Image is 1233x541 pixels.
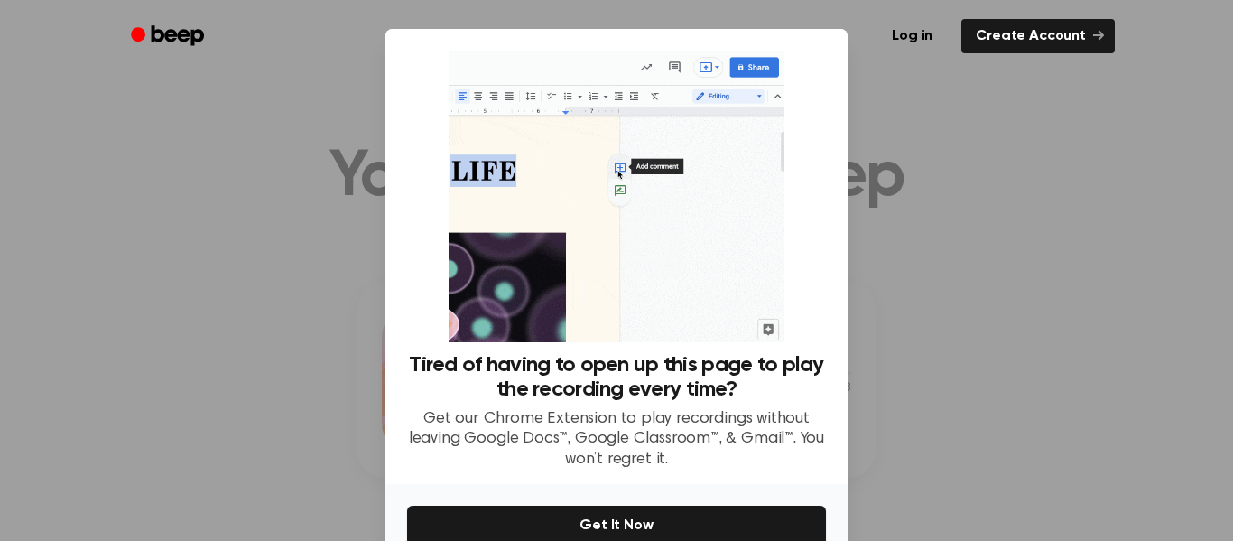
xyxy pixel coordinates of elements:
[118,19,220,54] a: Beep
[407,409,826,471] p: Get our Chrome Extension to play recordings without leaving Google Docs™, Google Classroom™, & Gm...
[961,19,1115,53] a: Create Account
[449,51,783,342] img: Beep extension in action
[407,353,826,402] h3: Tired of having to open up this page to play the recording every time?
[874,15,950,57] a: Log in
